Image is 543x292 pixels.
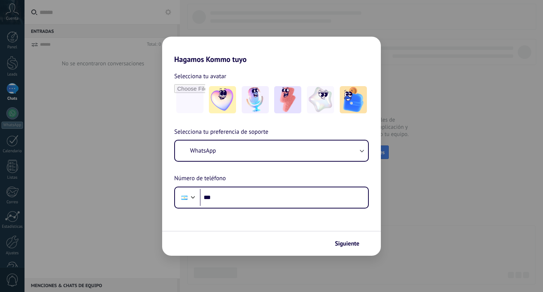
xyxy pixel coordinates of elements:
span: Selecciona tu preferencia de soporte [174,127,268,137]
span: Número de teléfono [174,174,226,184]
span: WhatsApp [190,147,216,154]
h2: Hagamos Kommo tuyo [162,37,381,64]
span: Selecciona tu avatar [174,71,226,81]
img: -4.jpeg [307,86,334,113]
img: -3.jpeg [274,86,301,113]
button: WhatsApp [175,141,368,161]
img: -2.jpeg [242,86,269,113]
img: -1.jpeg [209,86,236,113]
button: Siguiente [331,237,370,250]
div: Argentina: + 54 [177,190,192,205]
img: -5.jpeg [340,86,367,113]
span: Siguiente [335,241,359,246]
